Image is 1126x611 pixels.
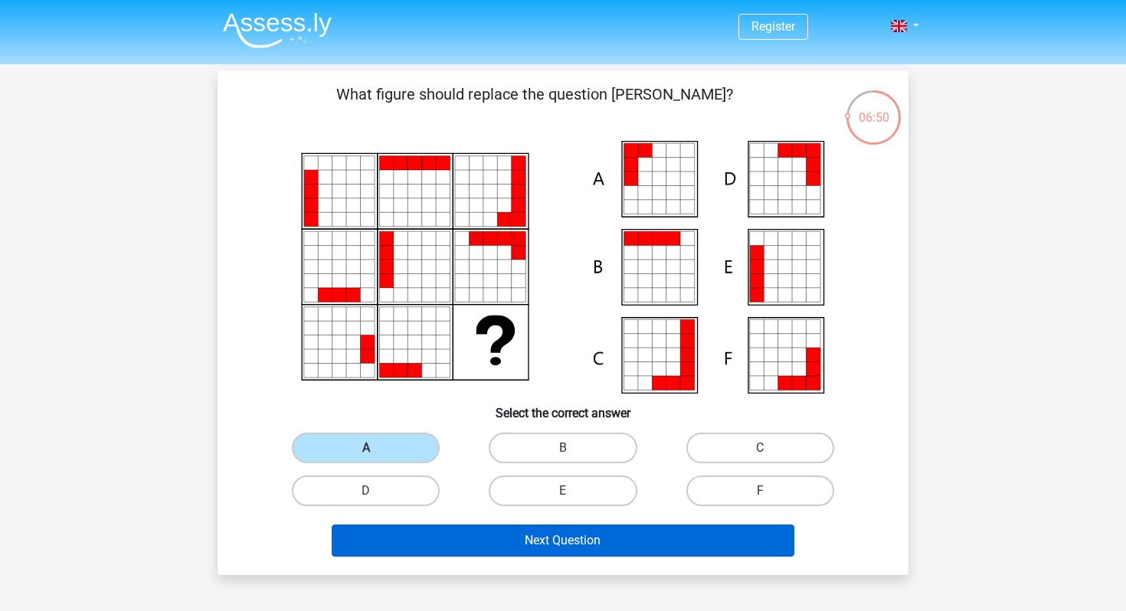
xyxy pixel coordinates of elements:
[845,89,902,127] div: 06:50
[332,524,795,557] button: Next Question
[751,19,795,34] a: Register
[686,475,834,506] label: F
[292,433,440,463] label: A
[489,433,637,463] label: B
[242,394,884,420] h6: Select the correct answer
[292,475,440,506] label: D
[242,83,826,129] p: What figure should replace the question [PERSON_NAME]?
[489,475,637,506] label: E
[223,12,332,48] img: Assessly
[686,433,834,463] label: C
